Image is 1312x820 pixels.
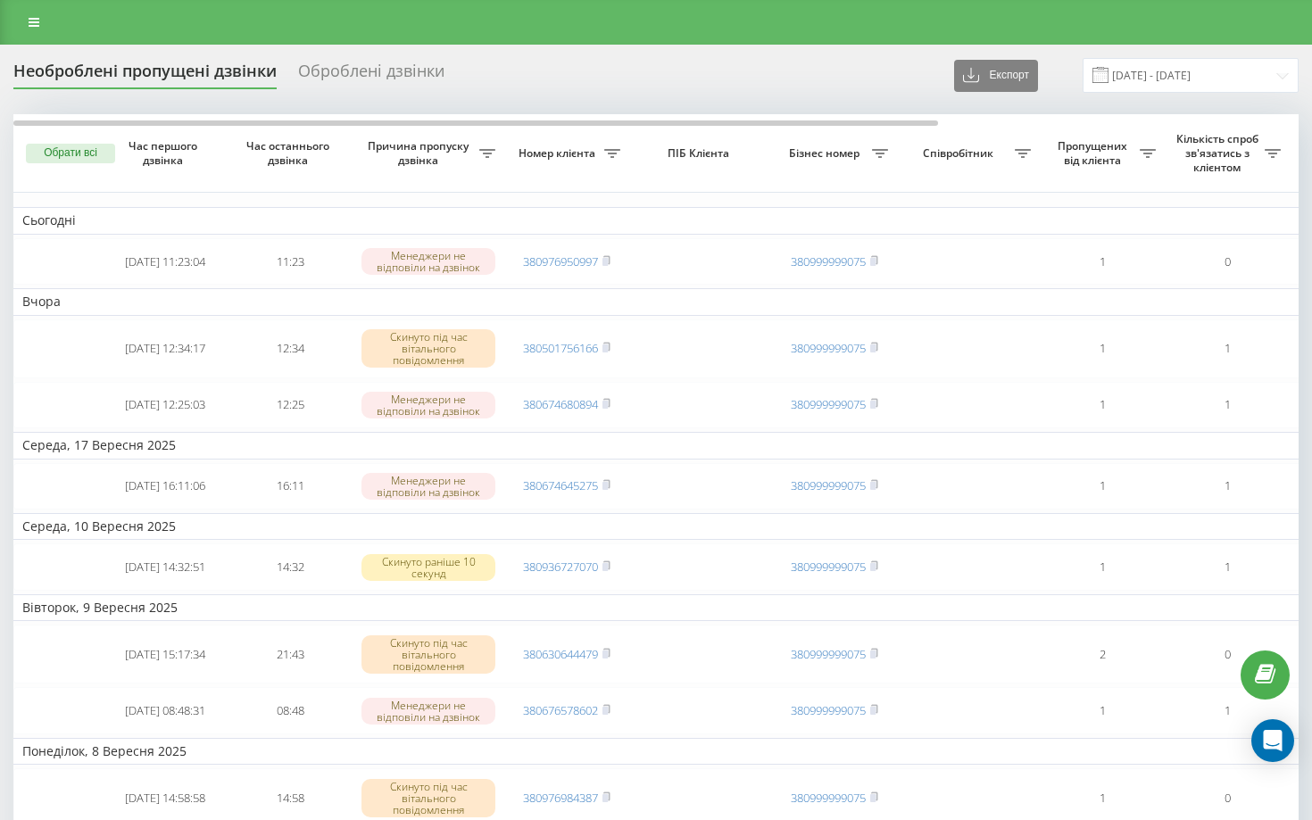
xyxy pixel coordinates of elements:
td: [DATE] 11:23:04 [103,238,228,286]
div: Скинуто під час вітального повідомлення [361,779,495,818]
a: 380999999075 [791,477,866,493]
td: 1 [1040,687,1165,734]
a: 380999999075 [791,340,866,356]
td: 1 [1165,382,1290,429]
span: ПІБ Клієнта [644,146,757,161]
div: Менеджери не відповіли на дзвінок [361,392,495,418]
a: 380999999075 [791,702,866,718]
td: [DATE] 12:25:03 [103,382,228,429]
button: Обрати всі [26,144,115,163]
td: 16:11 [228,463,353,510]
span: Час останнього дзвінка [242,139,338,167]
a: 380999999075 [791,790,866,806]
td: 0 [1165,625,1290,683]
a: 380999999075 [791,396,866,412]
a: 380501756166 [523,340,598,356]
td: [DATE] 08:48:31 [103,687,228,734]
a: 380630644479 [523,646,598,662]
td: 1 [1040,238,1165,286]
span: Номер клієнта [513,146,604,161]
a: 380976984387 [523,790,598,806]
div: Менеджери не відповіли на дзвінок [361,248,495,275]
div: Скинуто раніше 10 секунд [361,554,495,581]
div: Оброблені дзвінки [298,62,444,89]
td: 21:43 [228,625,353,683]
span: Бізнес номер [781,146,872,161]
span: Час першого дзвінка [117,139,213,167]
td: 08:48 [228,687,353,734]
td: 0 [1165,238,1290,286]
td: 2 [1040,625,1165,683]
div: Менеджери не відповіли на дзвінок [361,698,495,725]
td: [DATE] 12:34:17 [103,319,228,378]
span: Причина пропуску дзвінка [361,139,479,167]
div: Скинуто під час вітального повідомлення [361,329,495,369]
span: Пропущених від клієнта [1049,139,1140,167]
span: Кількість спроб зв'язатись з клієнтом [1174,132,1265,174]
button: Експорт [954,60,1038,92]
a: 380674645275 [523,477,598,493]
td: 1 [1040,463,1165,510]
td: [DATE] 16:11:06 [103,463,228,510]
div: Скинуто під час вітального повідомлення [361,635,495,675]
td: 1 [1040,319,1165,378]
td: 1 [1165,687,1290,734]
div: Необроблені пропущені дзвінки [13,62,277,89]
td: [DATE] 15:17:34 [103,625,228,683]
div: Open Intercom Messenger [1251,719,1294,762]
td: 1 [1165,543,1290,591]
a: 380976950997 [523,253,598,269]
td: 1 [1165,319,1290,378]
td: [DATE] 14:32:51 [103,543,228,591]
a: 380676578602 [523,702,598,718]
a: 380936727070 [523,559,598,575]
td: 11:23 [228,238,353,286]
a: 380999999075 [791,253,866,269]
td: 12:34 [228,319,353,378]
td: 12:25 [228,382,353,429]
span: Співробітник [906,146,1015,161]
td: 14:32 [228,543,353,591]
a: 380674680894 [523,396,598,412]
td: 1 [1165,463,1290,510]
a: 380999999075 [791,559,866,575]
td: 1 [1040,382,1165,429]
div: Менеджери не відповіли на дзвінок [361,473,495,500]
a: 380999999075 [791,646,866,662]
td: 1 [1040,543,1165,591]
